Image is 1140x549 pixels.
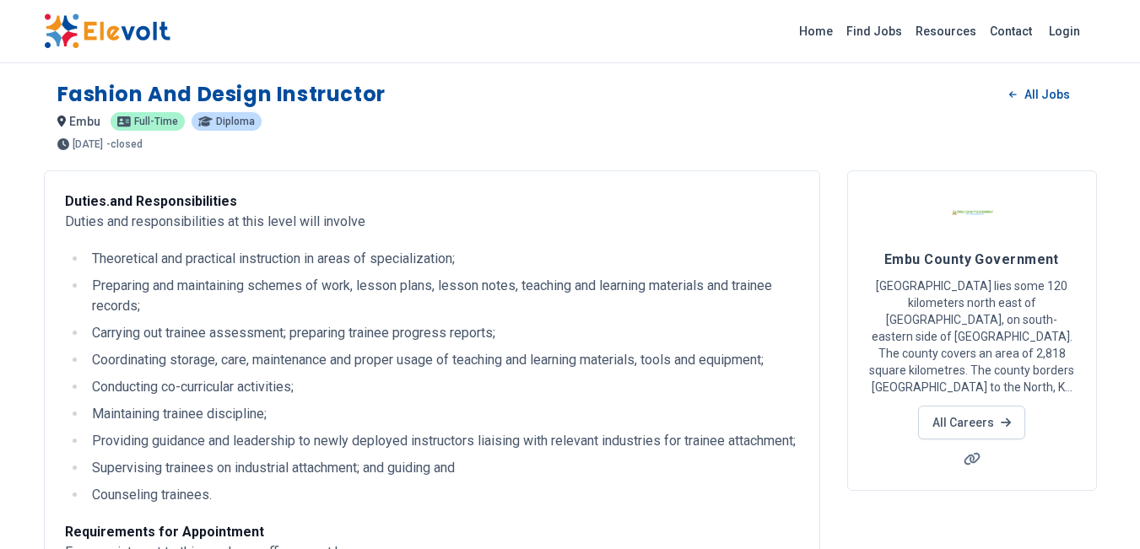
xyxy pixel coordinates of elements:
[69,115,100,128] span: embu
[983,18,1039,45] a: Contact
[87,458,799,478] li: Supervising trainees on industrial attachment; and guiding and
[87,404,799,424] li: Maintaining trainee discipline;
[87,350,799,370] li: Coordinating storage, care, maintenance and proper usage of teaching and learning materials, tool...
[134,116,178,126] span: Full-time
[792,18,840,45] a: Home
[87,249,799,269] li: Theoretical and practical instruction in areas of specialization;
[87,276,799,316] li: Preparing and maintaining schemes of work, lesson plans, lesson notes, teaching and learning mate...
[918,406,1025,439] a: All Careers
[73,139,103,149] span: [DATE]
[87,377,799,397] li: Conducting co-curricular activities;
[65,524,264,540] strong: Requirements for Appointment
[216,116,255,126] span: Diploma
[44,13,170,49] img: Elevolt
[87,323,799,343] li: Carrying out trainee assessment; preparing trainee progress reports;
[840,18,909,45] a: Find Jobs
[65,193,237,209] strong: Duties.and Responsibilities
[996,82,1083,107] a: All Jobs
[106,139,143,149] p: - closed
[87,431,799,451] li: Providing guidance and leadership to newly deployed instructors liaising with relevant industries...
[951,191,993,234] img: Embu County Government
[57,81,386,108] h1: Fashion and Design Instructor
[909,18,983,45] a: Resources
[1039,14,1090,48] a: Login
[884,251,1059,267] span: Embu County Government
[868,277,1076,396] p: [GEOGRAPHIC_DATA] lies some 120 kilometers north east of [GEOGRAPHIC_DATA], on south-eastern side...
[87,485,799,505] li: Counseling trainees.
[65,191,799,232] p: Duties and responsibilities at this level will involve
